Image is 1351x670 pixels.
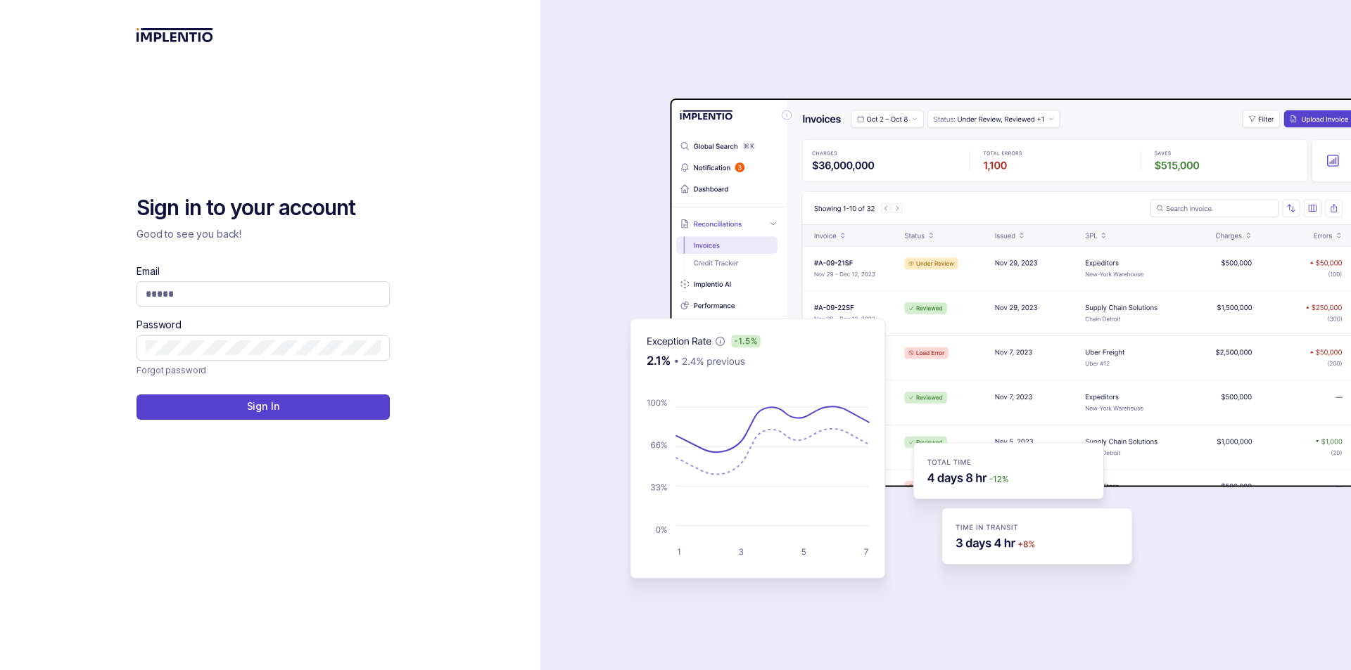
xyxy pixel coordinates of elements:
[137,227,390,241] p: Good to see you back!
[137,363,206,378] a: Link Forgot password
[247,399,280,413] p: Sign In
[137,28,213,42] img: logo
[137,394,390,420] button: Sign In
[137,264,159,278] label: Email
[137,194,390,222] h2: Sign in to your account
[137,363,206,378] p: Forgot password
[137,318,182,332] label: Password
